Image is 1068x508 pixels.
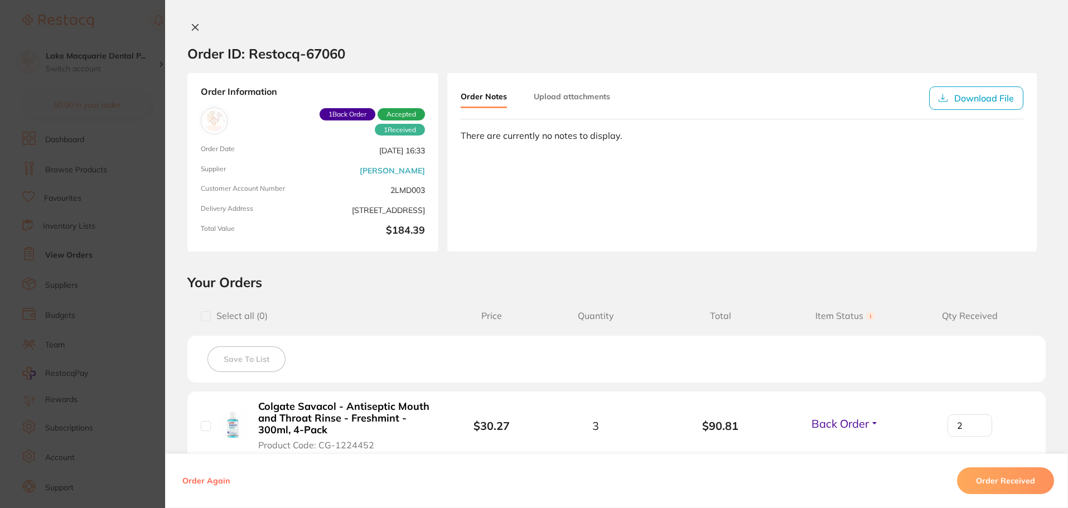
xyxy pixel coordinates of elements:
b: Colgate Savacol - Antiseptic Mouth and Throat Rinse - Freshmint - 300ml, 4-Pack [258,401,431,436]
button: Download File [929,86,1023,110]
b: $90.81 [658,419,783,432]
div: There are currently no notes to display. [461,130,1023,141]
span: 2LMD003 [317,185,425,196]
button: Upload attachments [534,86,610,107]
b: $30.27 [473,419,510,433]
button: Order Again [179,476,233,486]
span: Received [375,124,425,136]
span: 3 [592,419,599,432]
img: Colgate Savacol - Antiseptic Mouth and Throat Rinse - Freshmint - 300ml, 4-Pack [219,411,247,438]
a: [PERSON_NAME] [360,166,425,175]
span: Total Value [201,225,308,238]
span: Qty Received [907,311,1032,321]
span: [DATE] 16:33 [317,145,425,156]
img: Henry Schein Halas [204,110,225,132]
span: Customer Account Number [201,185,308,196]
span: Order Date [201,145,308,156]
span: [STREET_ADDRESS] [317,205,425,216]
span: Product Code: CG-1224452 [258,440,374,450]
input: Qty [948,414,992,437]
span: Back Order [811,417,869,430]
span: Total [658,311,783,321]
button: Colgate Savacol - Antiseptic Mouth and Throat Rinse - Freshmint - 300ml, 4-Pack Product Code: CG-... [255,400,434,451]
span: Item Status [783,311,908,321]
span: Price [450,311,533,321]
h2: Your Orders [187,274,1046,291]
span: Quantity [533,311,658,321]
button: Order Notes [461,86,507,108]
button: Order Received [957,467,1054,494]
button: Save To List [207,346,286,372]
span: Back orders [320,108,375,120]
span: Supplier [201,165,308,176]
b: $184.39 [317,225,425,238]
span: Accepted [378,108,425,120]
span: Select all ( 0 ) [211,311,268,321]
strong: Order Information [201,86,425,99]
span: Delivery Address [201,205,308,216]
h2: Order ID: Restocq- 67060 [187,45,345,62]
button: Back Order [808,417,882,430]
